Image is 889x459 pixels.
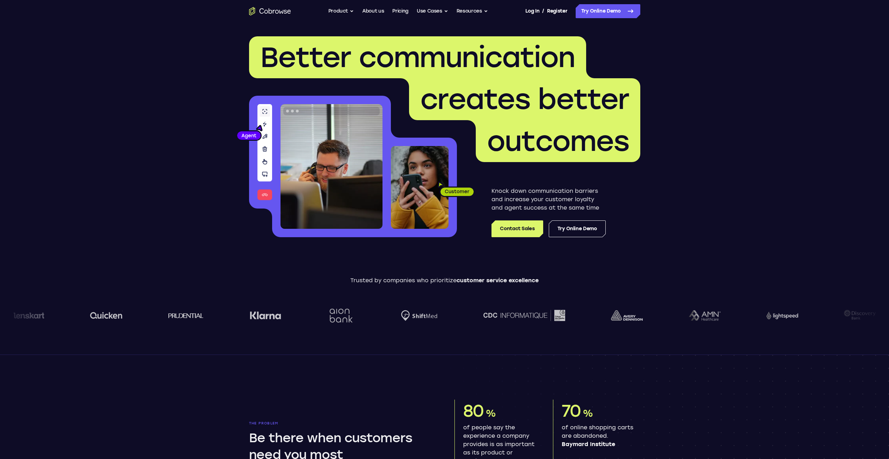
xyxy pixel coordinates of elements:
span: 80 [463,401,484,421]
img: AMN Healthcare [674,310,706,321]
a: Register [547,4,567,18]
p: of online shopping carts are abandoned. [562,423,635,449]
a: Pricing [392,4,408,18]
img: Aion Bank [312,301,341,330]
span: Better communication [260,41,575,74]
span: customer service excellence [457,277,539,284]
img: Klarna [235,311,267,320]
p: Knock down communication barriers and increase your customer loyalty and agent success at the sam... [491,187,606,212]
button: Use Cases [417,4,448,18]
span: / [542,7,544,15]
img: Lightspeed [752,312,784,319]
a: About us [362,4,384,18]
a: Try Online Demo [549,220,606,237]
span: outcomes [487,124,629,158]
span: creates better [420,82,629,116]
a: Go to the home page [249,7,291,15]
a: Try Online Demo [576,4,640,18]
button: Product [328,4,354,18]
p: The problem [249,421,435,425]
img: A customer support agent talking on the phone [280,104,382,229]
span: 70 [562,401,581,421]
span: % [486,407,496,419]
img: avery-dennison [596,310,628,321]
img: Shiftmed [387,310,423,321]
a: Log In [525,4,539,18]
img: CDC Informatique [469,310,551,321]
span: % [583,407,593,419]
span: Baymard Institute [562,440,635,449]
a: Contact Sales [491,220,543,237]
button: Resources [457,4,488,18]
img: prudential [154,313,189,318]
img: quicken [75,310,108,321]
img: A customer holding their phone [391,146,449,229]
